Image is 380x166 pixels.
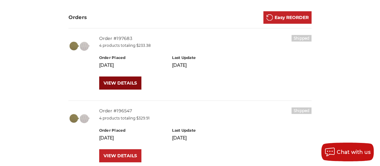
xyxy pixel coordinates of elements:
[68,35,90,57] img: 6 inch psa sanding disc
[99,36,132,41] a: Order #197683
[99,62,114,68] span: [DATE]
[99,135,114,141] span: [DATE]
[172,135,187,141] span: [DATE]
[291,107,312,114] h6: Shipped
[68,107,90,129] img: 6 inch psa sanding disc
[337,149,371,155] span: Chat with us
[99,128,166,133] h6: Order Placed
[68,14,87,21] h3: Orders
[172,62,187,68] span: [DATE]
[172,55,239,61] h6: Last Update
[99,149,141,162] a: VIEW DETAILS
[321,143,374,161] button: Chat with us
[99,43,312,48] p: 4 products totaling $233.38
[172,128,239,133] h6: Last Update
[291,35,312,41] h6: Shipped
[99,55,166,61] h6: Order Placed
[263,11,312,24] a: Easy REORDER
[99,108,132,114] a: Order #196547
[99,76,141,90] a: VIEW DETAILS
[99,115,312,121] p: 4 products totaling $329.91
